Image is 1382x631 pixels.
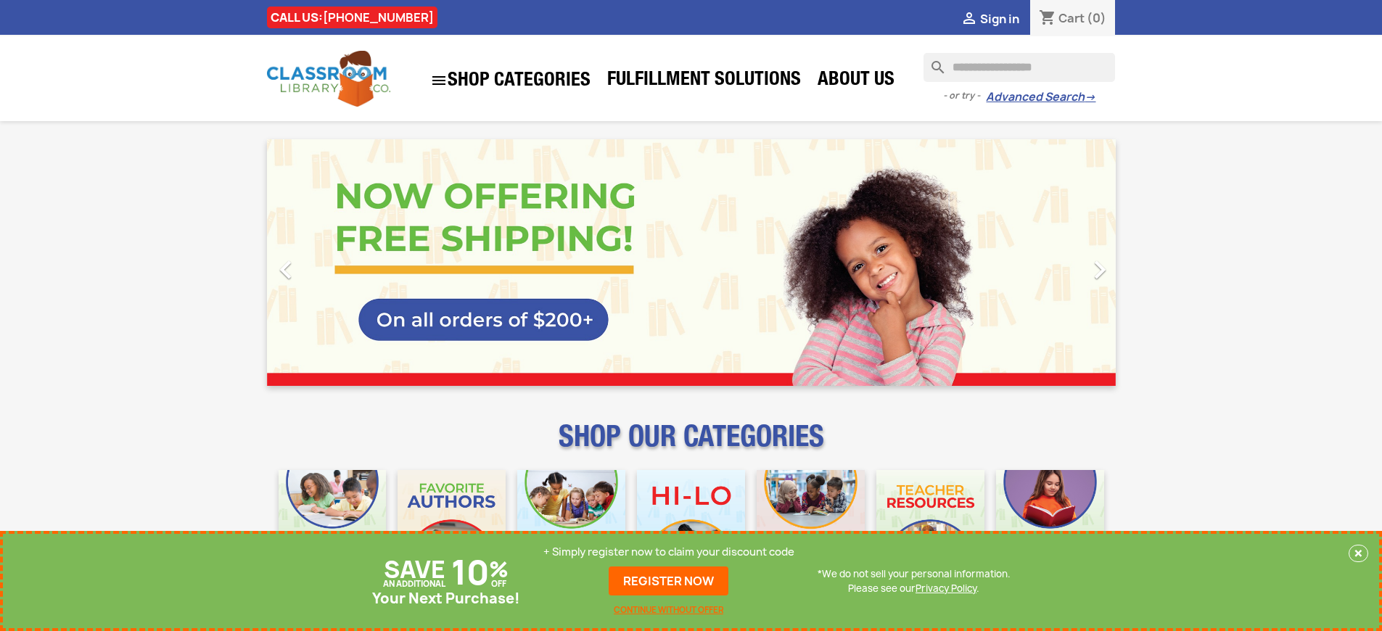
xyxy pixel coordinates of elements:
a: [PHONE_NUMBER] [323,9,434,25]
a: About Us [810,67,902,96]
img: CLC_Dyslexia_Mobile.jpg [996,470,1104,578]
i: shopping_cart [1039,10,1056,28]
a: Previous [267,139,395,386]
a:  Sign in [961,11,1019,27]
img: CLC_Bulk_Mobile.jpg [279,470,387,578]
span: Cart [1058,10,1085,26]
a: Next [988,139,1116,386]
i:  [1082,252,1118,288]
img: CLC_Fiction_Nonfiction_Mobile.jpg [757,470,865,578]
ul: Carousel container [267,139,1116,386]
span: → [1085,90,1095,104]
i:  [430,72,448,89]
img: CLC_HiLo_Mobile.jpg [637,470,745,578]
img: CLC_Teacher_Resources_Mobile.jpg [876,470,984,578]
span: Sign in [980,11,1019,27]
img: CLC_Phonics_And_Decodables_Mobile.jpg [517,470,625,578]
a: SHOP CATEGORIES [423,65,598,96]
div: CALL US: [267,7,437,28]
i:  [961,11,978,28]
span: - or try - [943,88,986,103]
p: SHOP OUR CATEGORIES [267,432,1116,458]
i:  [268,252,304,288]
a: Fulfillment Solutions [600,67,808,96]
input: Search [924,53,1115,82]
span: (0) [1087,10,1106,26]
a: Advanced Search→ [986,90,1095,104]
img: Classroom Library Company [267,51,390,107]
i: search [924,53,941,70]
img: CLC_Favorite_Authors_Mobile.jpg [398,470,506,578]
